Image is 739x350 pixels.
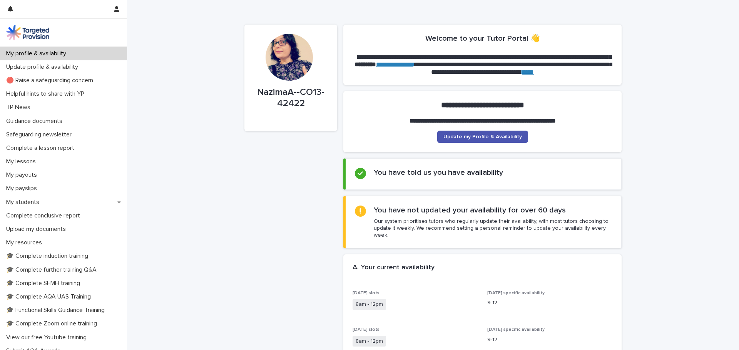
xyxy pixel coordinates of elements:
[3,320,103,327] p: 🎓 Complete Zoom online training
[6,25,49,40] img: M5nRWzHhSzIhMunXDL62
[3,158,42,165] p: My lessons
[374,168,503,177] h2: You have told us you have availability
[487,336,613,344] p: 9-12
[3,77,99,84] p: 🔴 Raise a safeguarding concern
[443,134,522,139] span: Update my Profile & Availability
[3,118,69,125] p: Guidance documents
[3,280,86,287] p: 🎓 Complete SEMH training
[3,226,72,233] p: Upload my documents
[3,144,80,152] p: Complete a lesson report
[3,252,94,260] p: 🎓 Complete induction training
[3,131,78,138] p: Safeguarding newsletter
[487,327,545,332] span: [DATE] specific availability
[3,212,86,219] p: Complete conclusive report
[353,264,435,272] h2: A. Your current availability
[3,307,111,314] p: 🎓 Functional Skills Guidance Training
[353,291,380,295] span: [DATE] slots
[3,90,90,98] p: Helpful hints to share with YP
[437,131,528,143] a: Update my Profile & Availability
[3,266,103,274] p: 🎓 Complete further training Q&A
[3,50,72,57] p: My profile & availability
[3,171,43,179] p: My payouts
[487,299,613,307] p: 9-12
[3,63,84,71] p: Update profile & availability
[3,199,45,206] p: My students
[3,185,43,192] p: My payslips
[425,34,540,43] h2: Welcome to your Tutor Portal 👋
[353,299,386,310] span: 8am - 12pm
[3,334,93,341] p: View our free Youtube training
[3,239,48,246] p: My resources
[3,293,97,300] p: 🎓 Complete AQA UAS Training
[374,218,612,239] p: Our system prioritises tutors who regularly update their availability, with most tutors choosing ...
[374,206,566,215] h2: You have not updated your availability for over 60 days
[487,291,545,295] span: [DATE] specific availability
[3,104,37,111] p: TP News
[254,87,328,109] p: NazimaA--CO13-42422
[353,336,386,347] span: 8am - 12pm
[353,327,380,332] span: [DATE] slots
